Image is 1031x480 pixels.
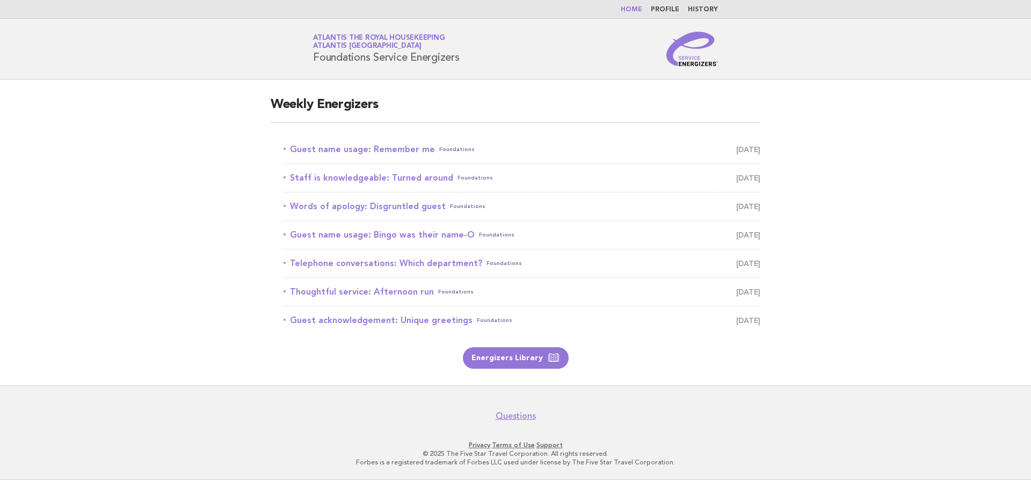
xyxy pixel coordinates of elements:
span: [DATE] [736,284,760,299]
a: Words of apology: Disgruntled guestFoundations [DATE] [284,199,760,214]
a: Guest name usage: Bingo was their name-OFoundations [DATE] [284,227,760,242]
h2: Weekly Energizers [271,96,760,123]
a: History [688,6,718,13]
a: Atlantis the Royal HousekeepingAtlantis [GEOGRAPHIC_DATA] [313,34,445,49]
span: [DATE] [736,142,760,157]
a: Support [536,441,563,449]
h1: Foundations Service Energizers [313,35,460,63]
span: Foundations [479,227,514,242]
a: Energizers Library [463,347,569,369]
a: Terms of Use [492,441,535,449]
span: Foundations [487,256,522,271]
span: [DATE] [736,170,760,185]
a: Questions [496,411,536,421]
a: Thoughtful service: Afternoon runFoundations [DATE] [284,284,760,299]
p: Forbes is a registered trademark of Forbes LLC used under license by The Five Star Travel Corpora... [187,458,844,467]
span: [DATE] [736,199,760,214]
a: Home [621,6,642,13]
a: Profile [651,6,679,13]
a: Guest acknowledgement: Unique greetingsFoundations [DATE] [284,313,760,328]
span: [DATE] [736,313,760,328]
span: [DATE] [736,227,760,242]
p: © 2025 The Five Star Travel Corporation. All rights reserved. [187,449,844,458]
span: Foundations [458,170,493,185]
img: Service Energizers [666,32,718,66]
span: Foundations [439,142,475,157]
p: · · [187,441,844,449]
span: [DATE] [736,256,760,271]
a: Privacy [469,441,490,449]
span: Foundations [477,313,512,328]
span: Foundations [438,284,474,299]
span: Atlantis [GEOGRAPHIC_DATA] [313,43,422,50]
a: Staff is knowledgeable: Turned aroundFoundations [DATE] [284,170,760,185]
a: Guest name usage: Remember meFoundations [DATE] [284,142,760,157]
a: Telephone conversations: Which department?Foundations [DATE] [284,256,760,271]
span: Foundations [450,199,485,214]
